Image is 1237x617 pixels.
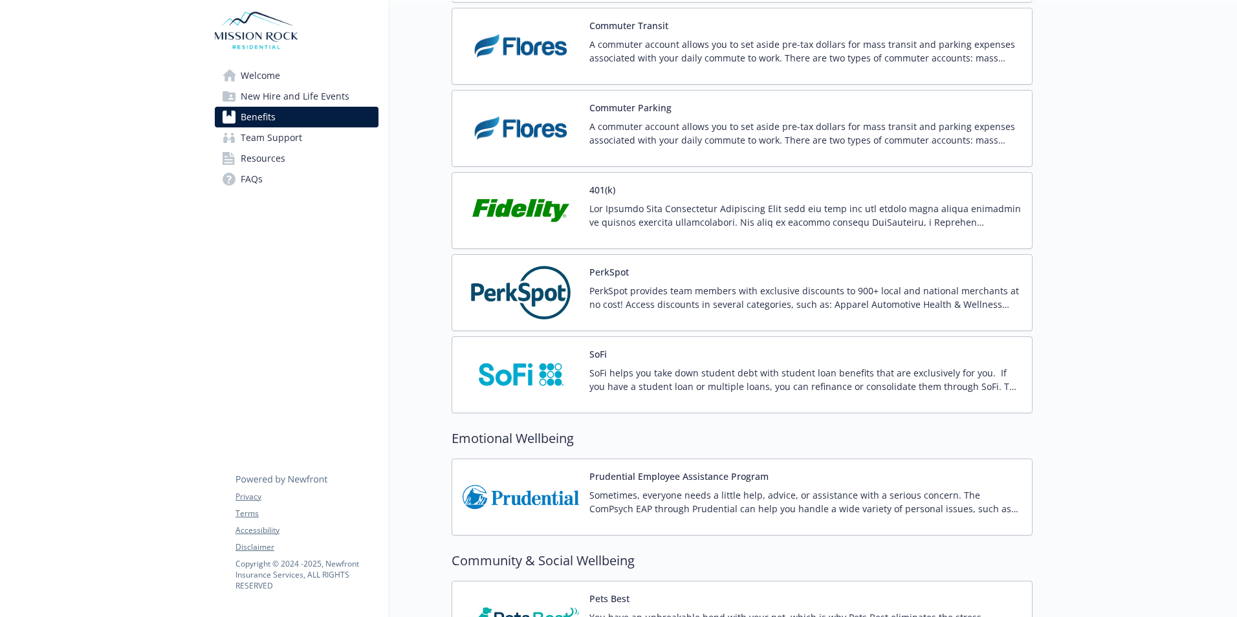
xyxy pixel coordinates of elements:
[589,202,1022,229] p: Lor Ipsumdo Sita Consectetur Adipiscing Elit sedd eiu temp inc utl etdolo magna aliqua enimadmin ...
[241,86,349,107] span: New Hire and Life Events
[241,148,285,169] span: Resources
[215,148,378,169] a: Resources
[589,347,607,361] button: SoFi
[589,101,672,114] button: Commuter Parking
[241,169,263,189] span: FAQs
[235,541,378,553] a: Disclaimer
[452,429,1033,448] h2: Emotional Wellbeing
[215,127,378,148] a: Team Support
[589,470,769,483] button: Prudential Employee Assistance Program
[235,525,378,536] a: Accessibility
[241,127,302,148] span: Team Support
[452,551,1033,570] h2: Community & Social Wellbeing
[215,107,378,127] a: Benefits
[235,558,378,591] p: Copyright © 2024 - 2025 , Newfront Insurance Services, ALL RIGHTS RESERVED
[241,107,276,127] span: Benefits
[235,508,378,519] a: Terms
[463,101,579,156] img: Flores and Associates carrier logo
[589,120,1022,147] p: A commuter account allows you to set aside pre-tax dollars for mass transit and parking expenses ...
[589,183,615,197] button: 401(k)
[589,366,1022,393] p: SoFi helps you take down student debt with student loan benefits that are exclusively for you. If...
[215,169,378,189] a: FAQs
[463,183,579,238] img: Fidelity Investments carrier logo
[589,592,629,605] button: Pets Best
[463,470,579,525] img: Prudential Insurance Co of America carrier logo
[235,491,378,503] a: Privacy
[463,265,579,320] img: PerkSpot carrier logo
[589,19,668,32] button: Commuter Transit
[215,86,378,107] a: New Hire and Life Events
[589,265,629,279] button: PerkSpot
[589,488,1022,515] p: Sometimes, everyone needs a little help, advice, or assistance with a serious concern. The ComPsy...
[463,19,579,74] img: Flores and Associates carrier logo
[589,38,1022,65] p: A commuter account allows you to set aside pre-tax dollars for mass transit and parking expenses ...
[589,284,1022,311] p: PerkSpot provides team members with exclusive discounts to 900+ local and national merchants at n...
[215,65,378,86] a: Welcome
[241,65,280,86] span: Welcome
[463,347,579,402] img: SoFi carrier logo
